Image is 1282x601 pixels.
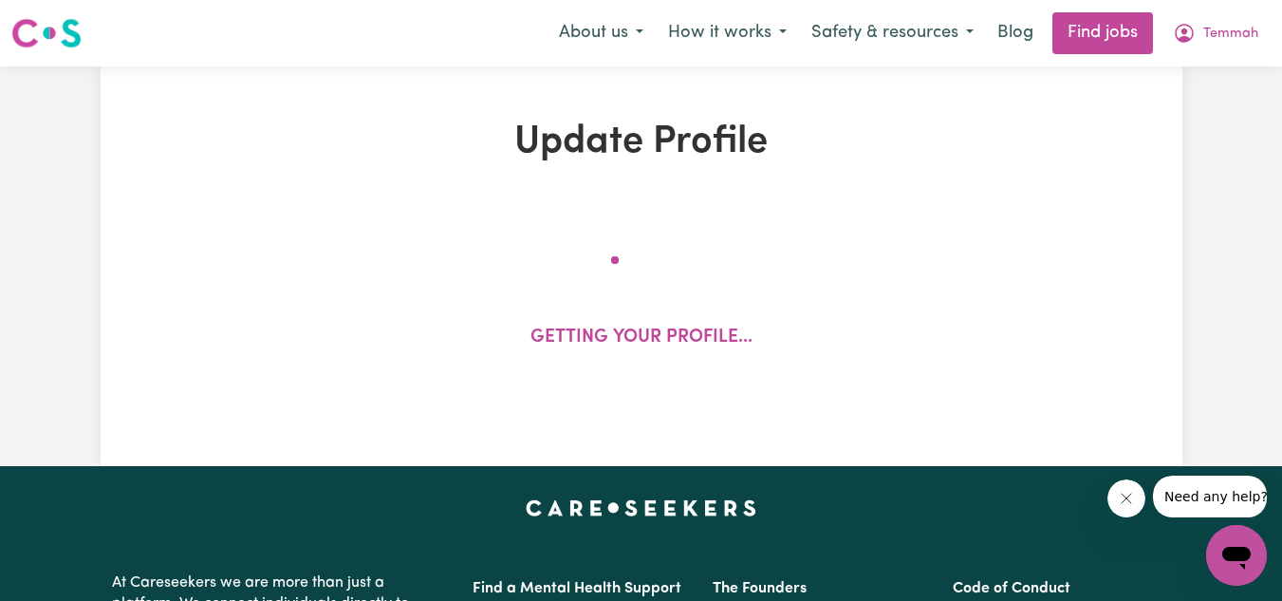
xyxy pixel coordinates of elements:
[713,581,807,596] a: The Founders
[530,325,752,352] p: Getting your profile...
[1107,479,1145,517] iframe: Close message
[1203,24,1258,45] span: Temmah
[1153,476,1267,517] iframe: Message from company
[11,16,82,50] img: Careseekers logo
[1206,525,1267,586] iframe: Button to launch messaging window
[799,13,986,53] button: Safety & resources
[1052,12,1153,54] a: Find jobs
[11,11,82,55] a: Careseekers logo
[11,13,115,28] span: Need any help?
[953,581,1070,596] a: Code of Conduct
[986,12,1045,54] a: Blog
[292,120,991,165] h1: Update Profile
[547,13,656,53] button: About us
[1161,13,1271,53] button: My Account
[526,500,756,516] a: Careseekers home page
[656,13,799,53] button: How it works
